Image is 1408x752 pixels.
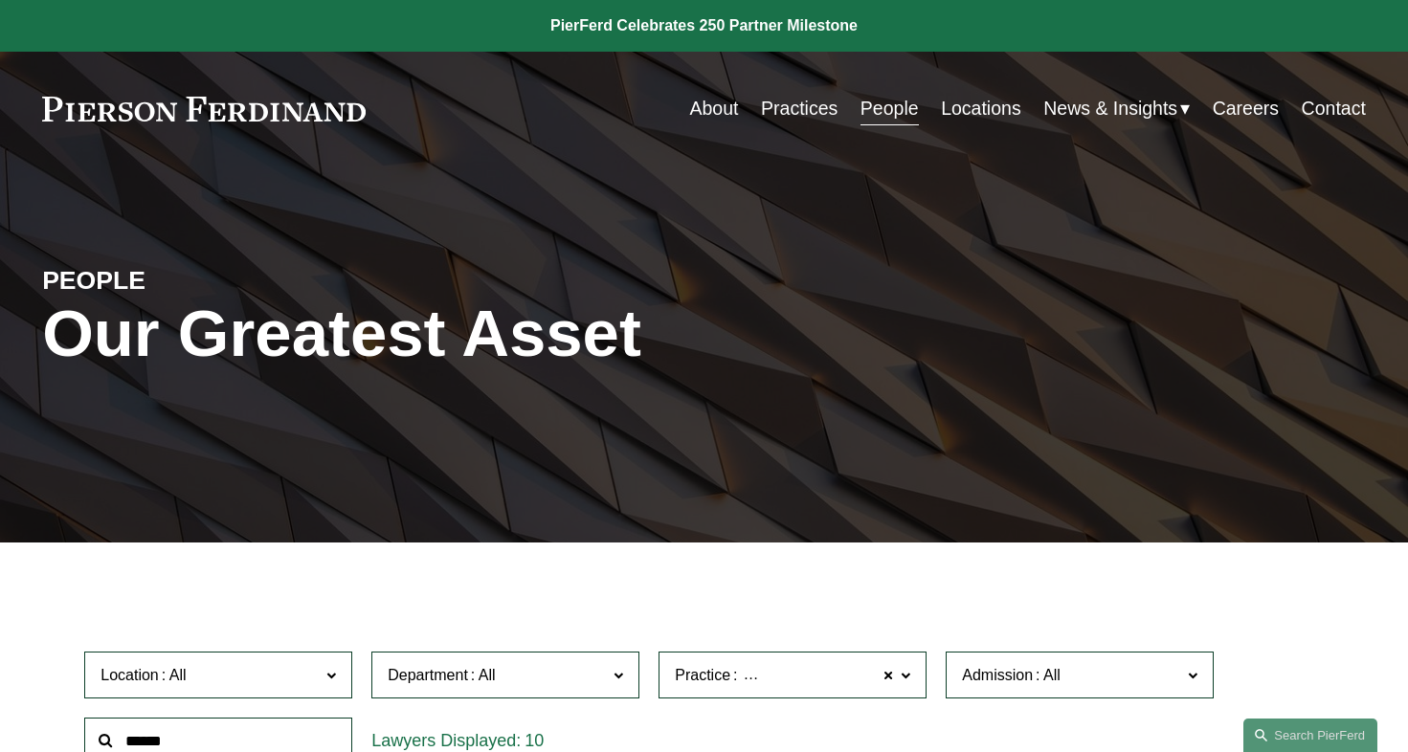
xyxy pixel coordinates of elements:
[941,90,1021,127] a: Locations
[860,90,919,127] a: People
[689,90,738,127] a: About
[1043,92,1177,125] span: News & Insights
[101,667,159,683] span: Location
[1213,90,1279,127] a: Careers
[42,265,373,298] h4: PEOPLE
[761,90,838,127] a: Practices
[42,297,925,372] h1: Our Greatest Asset
[675,667,730,683] span: Practice
[1302,90,1366,127] a: Contact
[741,663,999,688] span: Executive Compensation and Benefits
[1243,719,1377,752] a: Search this site
[525,731,544,750] span: 10
[388,667,468,683] span: Department
[1043,90,1190,127] a: folder dropdown
[962,667,1033,683] span: Admission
